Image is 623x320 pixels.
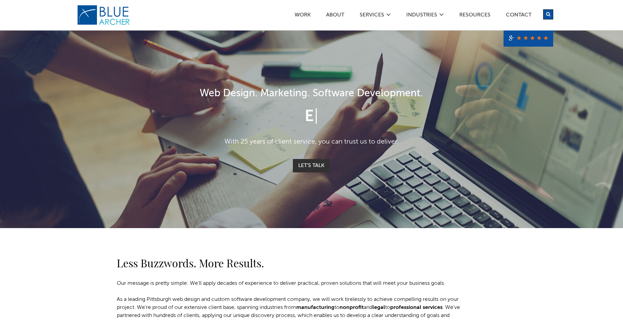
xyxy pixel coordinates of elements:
a: Work [294,12,311,19]
p: With 25 years of client service, you can trust us to deliver. [117,137,506,147]
h1: Web Design. Marketing. Software Development. [117,86,506,101]
a: nonprofit [340,305,364,310]
a: manufacturing [296,305,334,310]
a: SERVICES [359,12,384,19]
a: legal [372,305,385,310]
a: professional services [390,305,443,310]
a: Contact [506,12,532,19]
a: Resources [459,12,491,19]
a: ABOUT [326,12,345,19]
h2: Less Buzzwords. More Results. [117,255,466,271]
a: Industries [406,12,437,19]
span: E [305,109,314,125]
img: Blue Archer Logo [77,5,131,25]
p: Our message is pretty simple: We’ll apply decades of experience to deliver practical, proven solu... [117,279,466,287]
span: | [314,109,318,125]
a: Let's Talk [293,159,330,172]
